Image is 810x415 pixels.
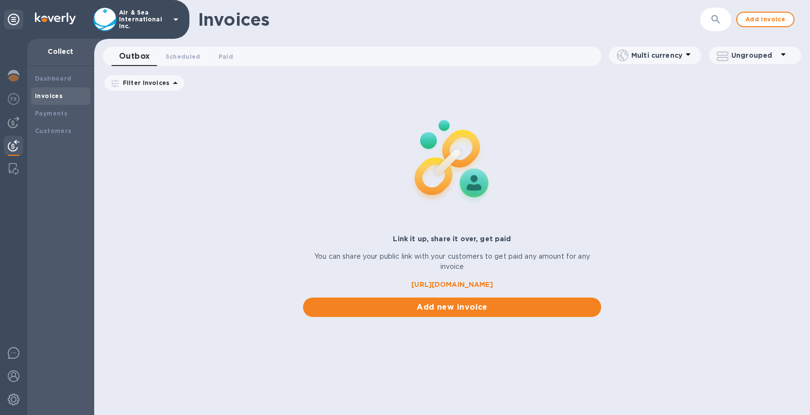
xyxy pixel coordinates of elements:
b: Payments [35,110,67,117]
p: Multi currency [631,50,682,60]
span: Add invoice [745,14,786,25]
button: Add new invoice [303,298,601,317]
img: Foreign exchange [8,93,19,105]
span: Scheduled [166,51,201,62]
span: Outbox [119,50,150,63]
b: Customers [35,127,72,134]
span: Add new invoice [311,301,593,313]
h1: Invoices [198,9,270,30]
p: Filter Invoices [119,79,169,87]
b: [URL][DOMAIN_NAME] [411,281,492,288]
a: [URL][DOMAIN_NAME] [303,280,601,290]
p: Link it up, share it over, get paid [303,234,601,244]
div: Unpin categories [4,10,23,29]
p: Ungrouped [731,50,777,60]
b: Dashboard [35,75,72,82]
img: Logo [35,13,76,24]
p: Collect [35,47,86,56]
span: Paid [219,51,233,62]
p: Air & Sea International Inc. [119,9,168,30]
button: Add invoice [736,12,794,27]
p: You can share your public link with your customers to get paid any amount for any invoice [303,251,601,272]
b: Invoices [35,92,63,100]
